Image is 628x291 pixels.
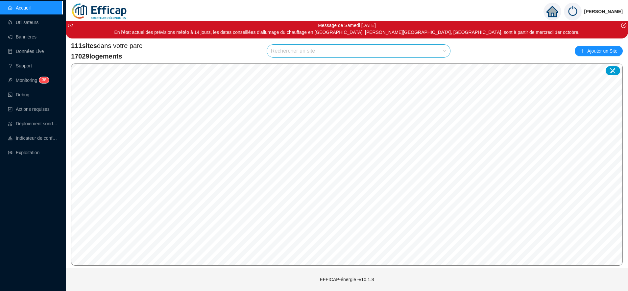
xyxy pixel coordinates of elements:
a: databaseDonnées Live [8,49,44,54]
canvas: Map [71,64,622,265]
a: clusterDéploiement sondes [8,121,58,126]
span: dans votre parc [71,41,142,50]
span: Ajouter un Site [587,46,617,56]
a: heat-mapIndicateur de confort [8,135,58,141]
span: home [546,6,558,17]
a: monitorMonitoring38 [8,78,47,83]
a: teamUtilisateurs [8,20,38,25]
span: 3 [42,78,44,82]
span: [PERSON_NAME] [584,1,623,22]
sup: 38 [39,77,49,83]
a: codeDebug [8,92,29,97]
span: EFFICAP-énergie - v10.1.8 [320,277,374,282]
button: Ajouter un Site [575,46,623,56]
a: questionSupport [8,63,32,68]
span: Actions requises [16,107,50,112]
span: check-square [8,107,12,111]
img: power [564,3,582,20]
span: 8 [44,78,46,82]
span: 111 sites [71,42,97,49]
span: plus [580,49,585,53]
span: 17029 logements [71,52,142,61]
i: 1 / 3 [67,23,73,28]
a: slidersExploitation [8,150,39,155]
a: homeAccueil [8,5,31,11]
div: En l'état actuel des prévisions météo à 14 jours, les dates conseillées d'allumage du chauffage e... [114,29,579,36]
div: Message de Samedi [DATE] [114,22,579,29]
a: notificationBannières [8,34,36,39]
span: close-circle [621,23,626,28]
